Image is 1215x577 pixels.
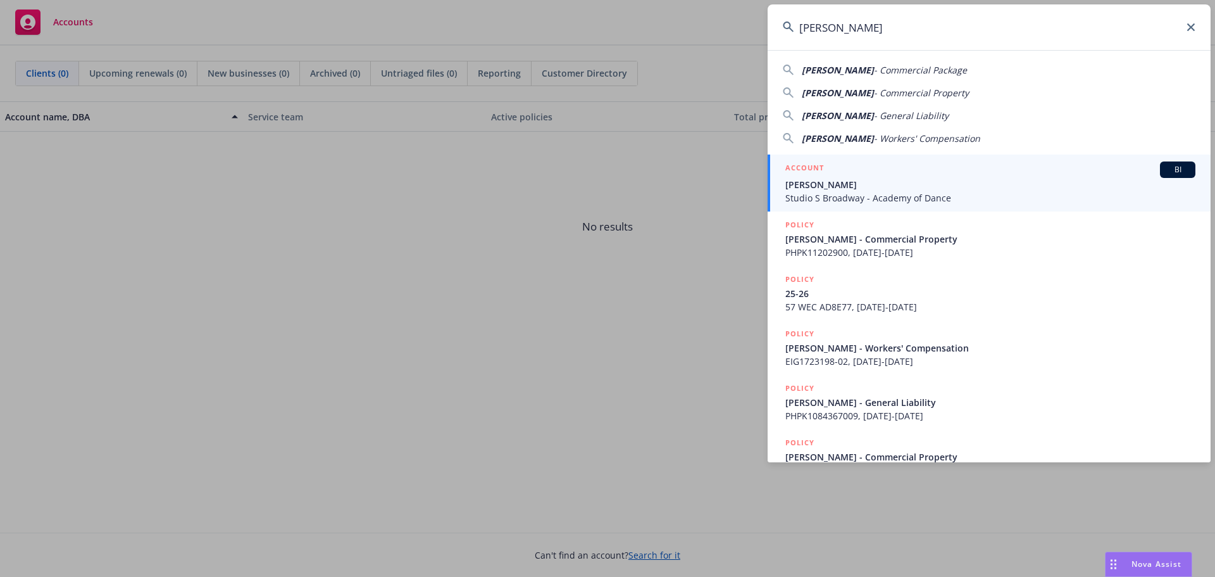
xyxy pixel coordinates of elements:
[785,191,1195,205] span: Studio S Broadway - Academy of Dance
[768,4,1211,50] input: Search...
[785,450,1195,464] span: [PERSON_NAME] - Commercial Property
[1165,164,1190,175] span: BI
[874,132,980,144] span: - Workers' Compensation
[1106,552,1121,576] div: Drag to move
[874,64,967,76] span: - Commercial Package
[768,320,1211,375] a: POLICY[PERSON_NAME] - Workers' CompensationEIG1723198-02, [DATE]-[DATE]
[768,375,1211,429] a: POLICY[PERSON_NAME] - General LiabilityPHPK1084367009, [DATE]-[DATE]
[768,429,1211,484] a: POLICY[PERSON_NAME] - Commercial Property
[785,341,1195,355] span: [PERSON_NAME] - Workers' Compensation
[802,64,874,76] span: [PERSON_NAME]
[1105,552,1192,577] button: Nova Assist
[785,232,1195,246] span: [PERSON_NAME] - Commercial Property
[785,382,814,395] h5: POLICY
[802,132,874,144] span: [PERSON_NAME]
[785,287,1195,300] span: 25-26
[768,155,1211,212] a: ACCOUNTBI[PERSON_NAME]Studio S Broadway - Academy of Dance
[768,266,1211,320] a: POLICY25-2657 WEC AD8E77, [DATE]-[DATE]
[785,162,824,177] h5: ACCOUNT
[802,110,874,122] span: [PERSON_NAME]
[785,273,814,286] h5: POLICY
[874,87,969,99] span: - Commercial Property
[785,246,1195,259] span: PHPK11202900, [DATE]-[DATE]
[785,219,814,231] h5: POLICY
[785,409,1195,422] span: PHPK1084367009, [DATE]-[DATE]
[768,212,1211,266] a: POLICY[PERSON_NAME] - Commercial PropertyPHPK11202900, [DATE]-[DATE]
[785,355,1195,368] span: EIG1723198-02, [DATE]-[DATE]
[785,178,1195,191] span: [PERSON_NAME]
[1131,559,1181,569] span: Nova Assist
[785,436,814,449] h5: POLICY
[785,300,1195,314] span: 57 WEC AD8E77, [DATE]-[DATE]
[785,327,814,340] h5: POLICY
[874,110,949,122] span: - General Liability
[785,396,1195,409] span: [PERSON_NAME] - General Liability
[802,87,874,99] span: [PERSON_NAME]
